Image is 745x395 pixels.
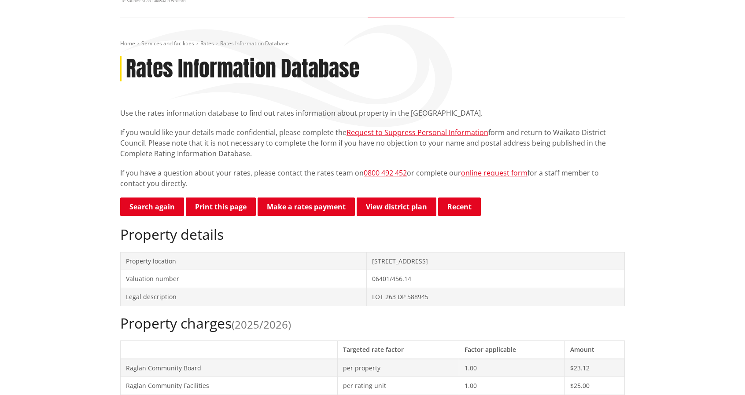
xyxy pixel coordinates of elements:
h1: Rates Information Database [126,56,359,82]
th: Factor applicable [459,340,565,358]
p: Use the rates information database to find out rates information about property in the [GEOGRAPHI... [120,108,625,118]
button: Recent [438,197,481,216]
td: Raglan Community Facilities [121,377,338,395]
td: Legal description [121,288,367,306]
a: 0800 492 452 [364,168,407,178]
a: View district plan [357,197,436,216]
p: If you would like your details made confidential, please complete the form and return to Waikato ... [120,127,625,159]
h2: Property charges [120,315,625,332]
a: Request to Suppress Personal Information [347,128,488,137]
td: per rating unit [337,377,459,395]
a: Make a rates payment [258,197,355,216]
iframe: Messenger Launcher [704,358,736,390]
p: If you have a question about your rates, please contact the rates team on or complete our for a s... [120,168,625,189]
th: Targeted rate factor [337,340,459,358]
td: 1.00 [459,359,565,377]
td: Property location [121,252,367,270]
th: Amount [565,340,625,358]
td: LOT 263 DP 588945 [367,288,625,306]
td: $23.12 [565,359,625,377]
td: 1.00 [459,377,565,395]
a: Home [120,40,135,47]
td: per property [337,359,459,377]
a: Services and facilities [141,40,194,47]
nav: breadcrumb [120,40,625,48]
h2: Property details [120,226,625,243]
span: (2025/2026) [232,317,291,332]
td: 06401/456.14 [367,270,625,288]
td: Raglan Community Board [121,359,338,377]
span: Rates Information Database [220,40,289,47]
a: Rates [200,40,214,47]
td: [STREET_ADDRESS] [367,252,625,270]
a: online request form [461,168,527,178]
td: Valuation number [121,270,367,288]
a: Search again [120,197,184,216]
button: Print this page [186,197,256,216]
td: $25.00 [565,377,625,395]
